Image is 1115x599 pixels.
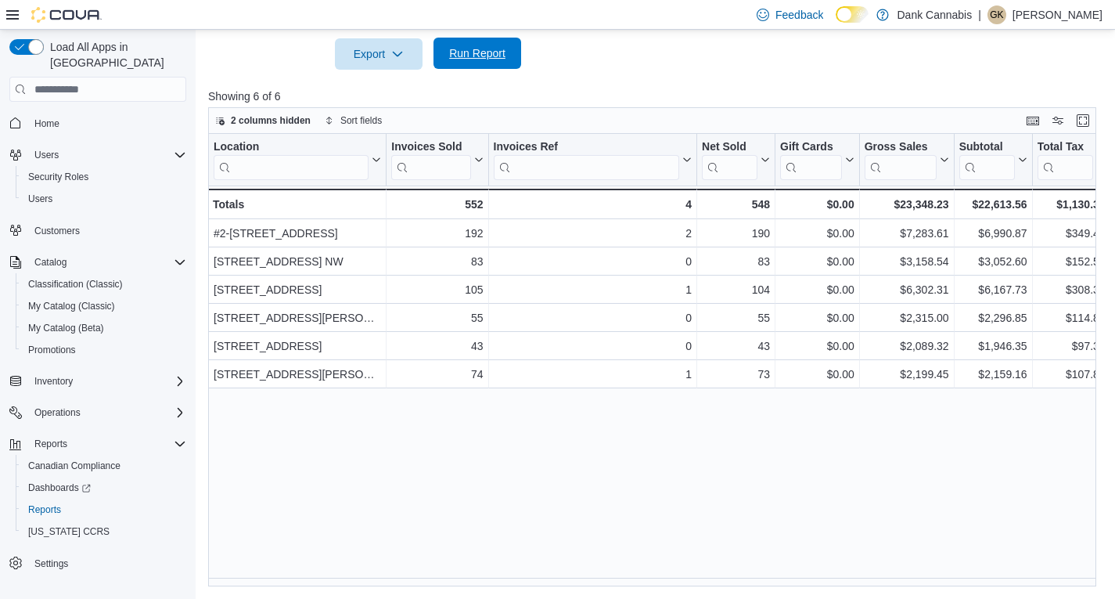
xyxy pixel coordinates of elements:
[494,140,692,180] button: Invoices Ref
[494,337,692,355] div: 0
[959,224,1027,243] div: $6,990.87
[865,280,949,299] div: $6,302.31
[959,140,1027,180] button: Subtotal
[16,166,192,188] button: Security Roles
[702,140,757,155] div: Net Sold
[780,365,854,384] div: $0.00
[775,7,823,23] span: Feedback
[28,146,65,164] button: Users
[865,195,949,214] div: $23,348.23
[1038,365,1106,384] div: $107.89
[22,275,129,294] a: Classification (Classic)
[780,337,854,355] div: $0.00
[959,280,1027,299] div: $6,167.73
[22,319,186,337] span: My Catalog (Beta)
[865,337,949,355] div: $2,089.32
[3,251,192,273] button: Catalog
[865,365,949,384] div: $2,199.45
[22,189,186,208] span: Users
[16,273,192,295] button: Classification (Classic)
[214,224,381,243] div: #2-[STREET_ADDRESS]
[391,140,470,155] div: Invoices Sold
[28,372,79,391] button: Inventory
[1038,252,1106,271] div: $152.56
[214,309,381,327] div: [STREET_ADDRESS][PERSON_NAME]
[702,195,770,214] div: 548
[3,552,192,575] button: Settings
[702,337,770,355] div: 43
[959,252,1027,271] div: $3,052.60
[28,554,186,573] span: Settings
[28,403,186,422] span: Operations
[959,309,1027,327] div: $2,296.85
[959,140,1015,180] div: Subtotal
[391,365,483,384] div: 74
[1038,140,1093,155] div: Total Tax
[978,5,981,24] p: |
[780,140,854,180] button: Gift Cards
[16,499,192,521] button: Reports
[28,435,186,453] span: Reports
[28,482,91,494] span: Dashboards
[22,341,82,359] a: Promotions
[836,6,869,23] input: Dark Mode
[494,309,692,327] div: 0
[22,297,186,316] span: My Catalog (Classic)
[3,219,192,242] button: Customers
[22,319,110,337] a: My Catalog (Beta)
[28,221,186,240] span: Customers
[391,337,483,355] div: 43
[865,224,949,243] div: $7,283.61
[391,140,483,180] button: Invoices Sold
[22,168,95,186] a: Security Roles
[16,455,192,477] button: Canadian Compliance
[28,171,88,183] span: Security Roles
[433,38,521,69] button: Run Report
[780,280,854,299] div: $0.00
[22,478,97,497] a: Dashboards
[391,280,483,299] div: 105
[34,117,59,130] span: Home
[214,140,369,180] div: Location
[702,140,770,180] button: Net Sold
[391,140,470,180] div: Invoices Sold
[865,309,949,327] div: $2,315.00
[1038,309,1106,327] div: $114.82
[28,372,186,391] span: Inventory
[28,460,120,472] span: Canadian Compliance
[702,280,770,299] div: 104
[28,114,66,133] a: Home
[22,456,127,475] a: Canadian Compliance
[702,309,770,327] div: 55
[449,45,505,61] span: Run Report
[22,275,186,294] span: Classification (Classic)
[340,114,382,127] span: Sort fields
[1048,111,1067,130] button: Display options
[34,149,59,161] span: Users
[34,375,73,388] span: Inventory
[391,252,483,271] div: 83
[34,225,80,237] span: Customers
[780,140,842,155] div: Gift Cards
[780,224,854,243] div: $0.00
[22,522,116,541] a: [US_STATE] CCRS
[28,253,73,272] button: Catalog
[209,111,317,130] button: 2 columns hidden
[28,222,86,240] a: Customers
[391,309,483,327] div: 55
[780,195,854,214] div: $0.00
[31,7,102,23] img: Cova
[3,111,192,134] button: Home
[44,39,186,70] span: Load All Apps in [GEOGRAPHIC_DATA]
[214,140,381,180] button: Location
[28,503,61,516] span: Reports
[990,5,1003,24] span: GK
[702,252,770,271] div: 83
[959,140,1015,155] div: Subtotal
[214,337,381,355] div: [STREET_ADDRESS]
[3,402,192,424] button: Operations
[1023,111,1042,130] button: Keyboard shortcuts
[22,500,67,519] a: Reports
[28,344,76,356] span: Promotions
[28,525,110,538] span: [US_STATE] CCRS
